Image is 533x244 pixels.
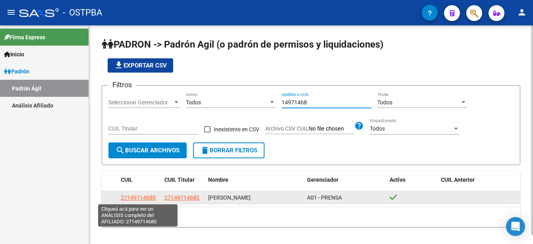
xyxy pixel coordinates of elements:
span: 27149714680 [121,194,156,201]
span: Exportar CSV [114,62,167,69]
datatable-header-cell: Nombre [205,171,304,188]
span: Seleccionar Gerenciador [108,99,173,106]
mat-icon: delete [200,146,210,155]
div: 1 total [102,207,520,227]
div: Open Intercom Messenger [506,217,525,236]
h3: Filtros [108,79,136,90]
datatable-header-cell: CUIL Anterior [438,171,521,188]
span: Borrar Filtros [200,147,257,154]
button: Borrar Filtros [193,142,265,158]
span: Buscar Archivos [116,147,180,154]
span: Archivo CSV CUIL [265,125,309,132]
mat-icon: menu [6,8,16,17]
span: 27149714680 [164,194,199,201]
span: Todos [186,99,201,106]
datatable-header-cell: Gerenciador [304,171,387,188]
span: A01 - PRENSA [307,194,342,201]
button: Exportar CSV [108,58,173,73]
span: [PERSON_NAME] [208,194,251,201]
span: PADRON -> Padrón Agil (o padrón de permisos y liquidaciones) [102,39,383,50]
span: Todos [377,99,392,106]
mat-icon: search [116,146,125,155]
span: Padrón [4,67,29,76]
span: CUIL Anterior [441,177,475,183]
span: Inexistente en CSV [214,125,259,134]
span: Nombre [208,177,228,183]
span: Activo [390,177,406,183]
datatable-header-cell: Activo [386,171,438,188]
mat-icon: help [354,121,364,131]
span: Gerenciador [307,177,338,183]
span: - OSTPBA [63,4,102,21]
span: Todos [370,125,385,132]
mat-icon: person [517,8,527,17]
datatable-header-cell: CUIL [118,171,161,188]
button: Buscar Archivos [108,142,187,158]
span: CUIL Titular [164,177,195,183]
span: CUIL [121,177,133,183]
input: Archivo CSV CUIL [309,125,354,133]
span: Firma Express [4,33,45,42]
datatable-header-cell: CUIL Titular [161,171,205,188]
mat-icon: file_download [114,60,124,70]
span: Inicio [4,50,24,59]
